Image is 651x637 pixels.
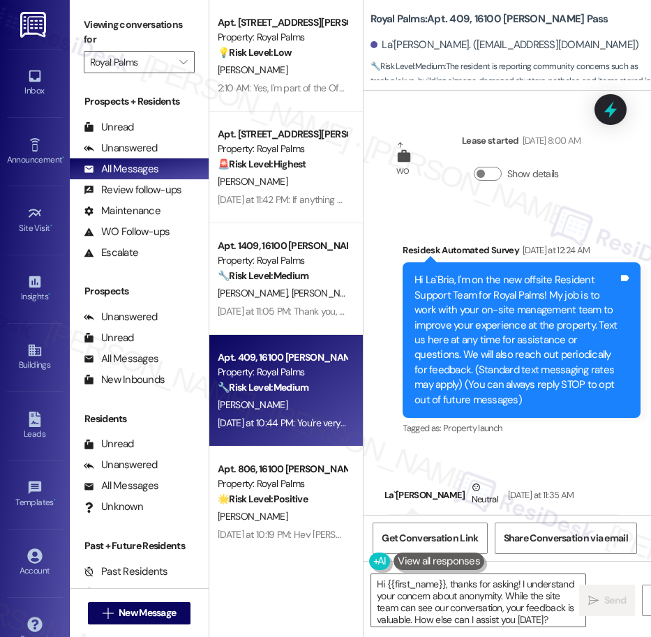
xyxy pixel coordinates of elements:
div: [DATE] at 11:05 PM: Thank you, [PERSON_NAME]. Have a good one! [218,305,485,317]
strong: 🔧 Risk Level: Medium [371,61,444,72]
b: Royal Palms: Apt. 409, 16100 [PERSON_NAME] Pass [371,12,608,27]
div: Apt. [STREET_ADDRESS][PERSON_NAME] [218,15,347,30]
div: Past Residents [84,564,168,579]
span: [PERSON_NAME] [218,398,287,411]
span: [PERSON_NAME] [218,63,287,76]
i:  [588,595,599,606]
span: : The resident is reporting community concerns such as trash pickup, building signage, damaged sh... [371,59,651,164]
div: [DATE] at 12:24 AM [519,243,590,257]
button: New Message [88,602,191,624]
div: Neutral [469,480,501,509]
div: Hi La`Bria, I'm on the new offsite Resident Support Team for Royal Palms! My job is to work with ... [414,273,618,407]
div: Lease started [462,133,581,153]
div: New Inbounds [84,373,165,387]
div: Future Residents [84,585,178,600]
div: Property: Royal Palms [218,477,347,491]
div: Unread [84,120,134,135]
span: • [54,495,56,505]
div: Unread [84,437,134,451]
div: [DATE] 8:00 AM [519,133,581,148]
strong: 🌟 Risk Level: Positive [218,493,308,505]
div: Unread [84,331,134,345]
div: Unanswered [84,141,158,156]
span: Property launch [443,422,502,434]
span: • [48,290,50,299]
label: Viewing conversations for [84,14,195,51]
div: La`[PERSON_NAME] [384,480,622,514]
div: Unanswered [84,458,158,472]
div: Property: Royal Palms [218,253,347,268]
a: Templates • [7,476,63,514]
span: Send [604,593,626,608]
div: Apt. 1409, 16100 [PERSON_NAME] Pass [218,239,347,253]
i:  [179,57,187,68]
strong: 🔧 Risk Level: Medium [218,269,308,282]
button: Get Conversation Link [373,523,487,554]
div: Residesk Automated Survey [403,243,641,262]
div: Apt. [STREET_ADDRESS][PERSON_NAME] [218,127,347,142]
button: Send [579,585,635,616]
div: Tagged as: [403,418,641,438]
div: Prospects [70,284,209,299]
span: [PERSON_NAME] [218,510,287,523]
div: Residents [70,412,209,426]
a: Leads [7,407,63,445]
label: Show details [507,167,559,181]
span: New Message [119,606,176,620]
textarea: Hi {{first_name}}, thanks for asking! I understand your concern about anonymity. While the site t... [371,574,585,627]
div: Apt. 806, 16100 [PERSON_NAME][GEOGRAPHIC_DATA] [218,462,347,477]
div: Prospects + Residents [70,94,209,109]
a: Insights • [7,270,63,308]
div: All Messages [84,479,158,493]
div: Apt. 409, 16100 [PERSON_NAME] Pass [218,350,347,365]
div: Property: Royal Palms [218,365,347,380]
div: Property: Royal Palms [218,142,347,156]
div: All Messages [84,352,158,366]
strong: 🔧 Risk Level: Medium [218,381,308,394]
span: • [62,153,64,163]
div: All Messages [84,162,158,177]
a: Inbox [7,64,63,102]
button: Share Conversation via email [495,523,637,554]
div: WO Follow-ups [84,225,170,239]
div: [DATE] at 11:35 AM [504,488,574,502]
a: Buildings [7,338,63,376]
i:  [103,608,113,619]
div: Escalate [84,246,138,260]
a: Account [7,544,63,582]
span: Share Conversation via email [504,531,628,546]
div: Property: Royal Palms [218,30,347,45]
div: Past + Future Residents [70,539,209,553]
div: Unanswered [84,310,158,324]
div: WO [396,164,410,179]
input: All communities [90,51,172,73]
strong: 💡 Risk Level: Low [218,46,292,59]
span: [PERSON_NAME] [218,175,287,188]
strong: 🚨 Risk Level: Highest [218,158,306,170]
span: [PERSON_NAME] [292,287,361,299]
span: Get Conversation Link [382,531,478,546]
span: • [50,221,52,231]
img: ResiDesk Logo [20,12,49,38]
a: Site Visit • [7,202,63,239]
div: Review follow-ups [84,183,181,197]
div: La`[PERSON_NAME]. ([EMAIL_ADDRESS][DOMAIN_NAME]) [371,38,638,52]
div: Unknown [84,500,143,514]
span: [PERSON_NAME] [218,287,292,299]
div: Maintenance [84,204,160,218]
